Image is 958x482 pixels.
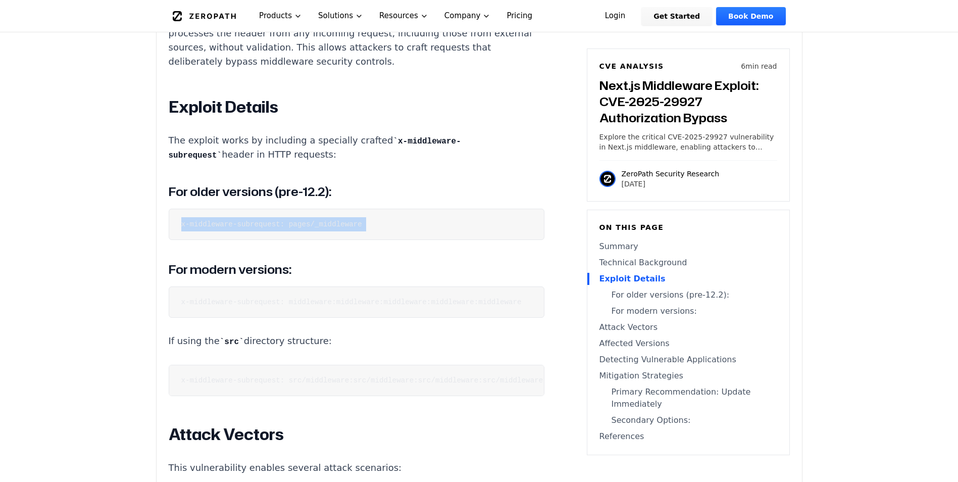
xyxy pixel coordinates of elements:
img: ZeroPath Security Research [599,171,616,187]
a: Summary [599,240,777,253]
a: Primary Recommendation: Update Immediately [599,386,777,410]
a: Exploit Details [599,273,777,285]
p: The exploit works by including a specially crafted header in HTTP requests: [169,133,544,163]
p: The critical security flaw is that this internal protection mechanism accepts and processes the h... [169,12,544,69]
a: Technical Background [599,257,777,269]
p: [DATE] [622,179,720,189]
a: Mitigation Strategies [599,370,777,382]
p: Explore the critical CVE-2025-29927 vulnerability in Next.js middleware, enabling attackers to by... [599,132,777,152]
p: If using the directory structure: [169,334,544,349]
a: References [599,430,777,443]
p: ZeroPath Security Research [622,169,720,179]
a: Secondary Options: [599,414,777,426]
code: x-middleware-subrequest: pages/_middleware [181,220,362,228]
a: Detecting Vulnerable Applications [599,354,777,366]
a: Login [593,7,638,25]
a: Affected Versions [599,338,777,350]
h3: For modern versions: [169,260,544,278]
h6: On this page [599,222,777,232]
a: For older versions (pre-12.2): [599,289,777,301]
p: 6 min read [741,61,777,71]
a: Get Started [641,7,712,25]
code: x-middleware-subrequest: middleware:middleware:middleware:middleware:middleware [181,298,522,306]
a: Book Demo [716,7,785,25]
code: x-middleware-subrequest: src/middleware:src/middleware:src/middleware:src/middleware:src/middleware [181,376,608,384]
code: src [220,338,244,347]
h3: Next.js Middleware Exploit: CVE-2025-29927 Authorization Bypass [599,77,777,126]
h2: Exploit Details [169,97,544,117]
a: For modern versions: [599,305,777,317]
h6: CVE Analysis [599,61,664,71]
h3: For older versions (pre-12.2): [169,182,544,201]
p: This vulnerability enables several attack scenarios: [169,461,544,475]
a: Attack Vectors [599,321,777,333]
h2: Attack Vectors [169,424,544,445]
